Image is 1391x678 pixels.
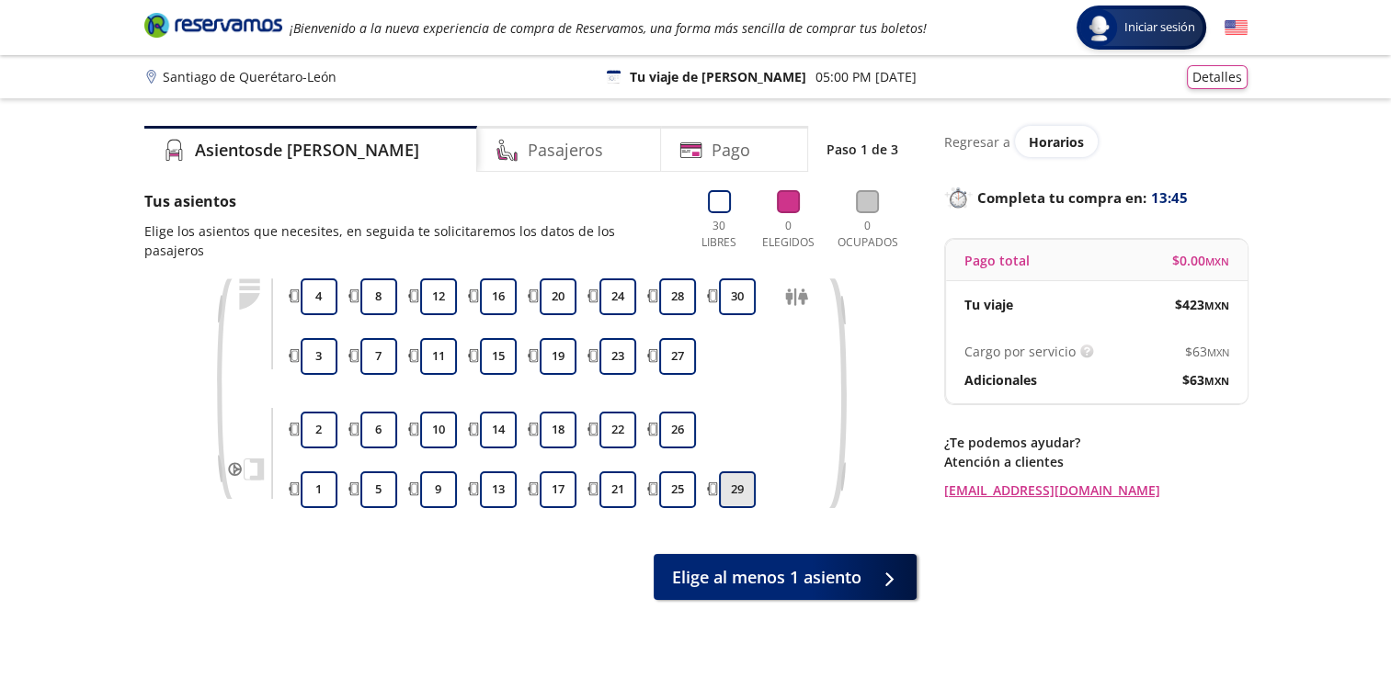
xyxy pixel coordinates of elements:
[360,471,397,508] button: 5
[944,132,1010,152] p: Regresar a
[144,221,676,260] p: Elige los asientos que necesites, en seguida te solicitaremos los datos de los pasajeros
[540,278,576,315] button: 20
[1204,299,1229,312] small: MXN
[144,11,282,39] i: Brand Logo
[540,338,576,375] button: 19
[360,412,397,448] button: 6
[694,218,745,251] p: 30 Libres
[719,278,756,315] button: 30
[944,185,1248,210] p: Completa tu compra en :
[719,471,756,508] button: 29
[630,67,806,86] p: Tu viaje de [PERSON_NAME]
[944,433,1248,452] p: ¿Te podemos ayudar?
[659,471,696,508] button: 25
[659,278,696,315] button: 28
[944,480,1248,500] a: [EMAIL_ADDRESS][DOMAIN_NAME]
[659,338,696,375] button: 27
[301,338,337,375] button: 3
[1225,17,1248,40] button: English
[1205,254,1229,268] small: MXN
[833,218,903,251] p: 0 Ocupados
[758,218,819,251] p: 0 Elegidos
[599,338,636,375] button: 23
[1182,370,1229,390] span: $ 63
[944,126,1248,157] div: Regresar a ver horarios
[1151,187,1188,209] span: 13:45
[290,19,927,37] em: ¡Bienvenido a la nueva experiencia de compra de Reservamos, una forma más sencilla de comprar tus...
[944,452,1248,471] p: Atención a clientes
[654,554,917,600] button: Elige al menos 1 asiento
[1187,65,1248,89] button: Detalles
[1172,251,1229,270] span: $ 0.00
[480,338,517,375] button: 15
[420,338,457,375] button: 11
[301,412,337,448] button: 2
[815,67,917,86] p: 05:00 PM [DATE]
[420,278,457,315] button: 12
[964,342,1076,361] p: Cargo por servicio
[420,412,457,448] button: 10
[964,370,1037,390] p: Adicionales
[163,67,336,86] p: Santiago de Querétaro - León
[360,338,397,375] button: 7
[195,138,419,163] h4: Asientos de [PERSON_NAME]
[599,278,636,315] button: 24
[540,412,576,448] button: 18
[1175,295,1229,314] span: $ 423
[528,138,603,163] h4: Pasajeros
[712,138,750,163] h4: Pago
[1204,374,1229,388] small: MXN
[827,140,898,159] p: Paso 1 de 3
[301,278,337,315] button: 4
[144,190,676,212] p: Tus asientos
[1117,18,1203,37] span: Iniciar sesión
[599,412,636,448] button: 22
[540,471,576,508] button: 17
[144,11,282,44] a: Brand Logo
[1185,342,1229,361] span: $ 63
[360,278,397,315] button: 8
[599,471,636,508] button: 21
[480,412,517,448] button: 14
[420,471,457,508] button: 9
[301,471,337,508] button: 1
[480,471,517,508] button: 13
[1029,133,1084,151] span: Horarios
[964,295,1013,314] p: Tu viaje
[659,412,696,448] button: 26
[1207,345,1229,359] small: MXN
[672,565,861,590] span: Elige al menos 1 asiento
[964,251,1030,270] p: Pago total
[480,278,517,315] button: 16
